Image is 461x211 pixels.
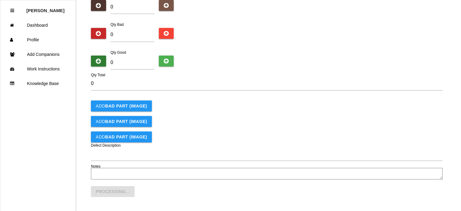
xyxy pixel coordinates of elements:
[105,119,147,124] b: BAD PART (IMAGE)
[91,100,152,111] button: AddBAD PART (IMAGE)
[91,164,100,169] label: Notes
[111,22,124,27] label: Qty Bad
[105,134,147,139] b: BAD PART (IMAGE)
[91,72,105,78] label: Qty Total
[0,62,75,76] a: Work Instructions
[0,47,75,62] a: Add Companions
[10,3,14,18] div: Close
[0,76,75,91] a: Knowledge Base
[111,50,126,55] label: Qty Good
[91,116,152,127] button: AddBAD PART (IMAGE)
[0,32,75,47] a: Profile
[91,131,152,142] button: AddBAD PART (IMAGE)
[91,143,121,148] label: Defect Description
[0,18,75,32] a: Dashboard
[105,104,147,108] b: BAD PART (IMAGE)
[26,3,65,13] p: Adam Antonich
